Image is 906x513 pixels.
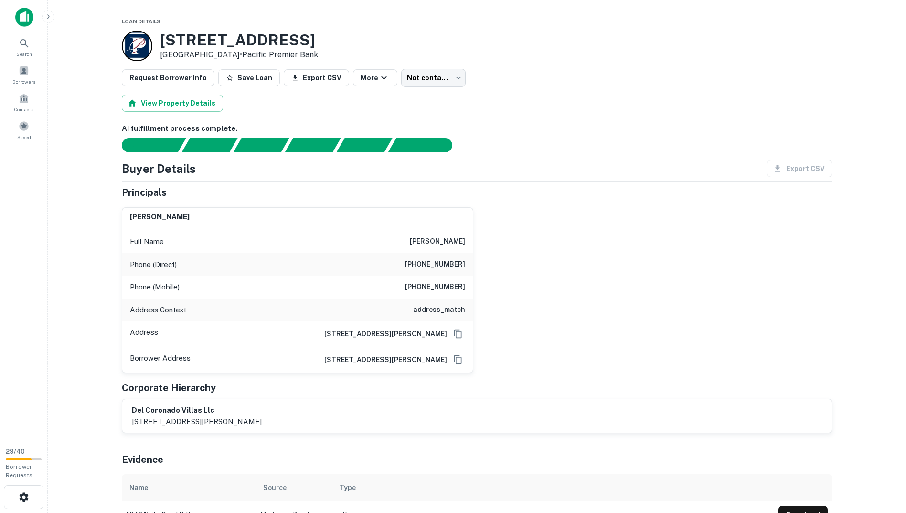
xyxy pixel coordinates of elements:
iframe: Chat Widget [858,437,906,482]
div: Principals found, still searching for contact information. This may take time... [336,138,392,152]
button: Export CSV [284,69,349,86]
h6: AI fulfillment process complete. [122,123,832,134]
button: Save Loan [218,69,280,86]
h6: [PHONE_NUMBER] [405,281,465,293]
h6: del coronado villas llc [132,405,262,416]
h5: Evidence [122,452,163,467]
div: Source [263,482,287,493]
button: Request Borrower Info [122,69,214,86]
div: Documents found, AI parsing details... [233,138,289,152]
div: Type [340,482,356,493]
h3: [STREET_ADDRESS] [160,31,318,49]
h6: [PHONE_NUMBER] [405,259,465,270]
span: Contacts [14,106,33,113]
div: Your request is received and processing... [181,138,237,152]
p: Address Context [130,304,186,316]
th: Source [256,474,332,501]
img: capitalize-icon.png [15,8,33,27]
h4: Buyer Details [122,160,196,177]
span: Loan Details [122,19,160,24]
h6: [PERSON_NAME] [130,212,190,223]
a: Search [3,34,45,60]
div: Not contacted [401,69,466,87]
p: Phone (Direct) [130,259,177,270]
span: Saved [17,133,31,141]
div: Name [129,482,148,493]
span: Borrower Requests [6,463,32,479]
a: [STREET_ADDRESS][PERSON_NAME] [317,354,447,365]
div: Principals found, AI now looking for contact information... [285,138,341,152]
span: Search [16,50,32,58]
a: Saved [3,117,45,143]
span: 29 / 40 [6,448,25,455]
p: [STREET_ADDRESS][PERSON_NAME] [132,416,262,427]
span: Borrowers [12,78,35,85]
div: Sending borrower request to AI... [110,138,182,152]
div: AI fulfillment process complete. [388,138,464,152]
h5: Corporate Hierarchy [122,381,216,395]
a: Contacts [3,89,45,115]
button: More [353,69,397,86]
h6: [PERSON_NAME] [410,236,465,247]
a: Borrowers [3,62,45,87]
button: Copy Address [451,353,465,367]
h5: Principals [122,185,167,200]
button: View Property Details [122,95,223,112]
p: Borrower Address [130,353,191,367]
th: Type [332,474,774,501]
th: Name [122,474,256,501]
p: Full Name [130,236,164,247]
p: [GEOGRAPHIC_DATA] • [160,49,318,61]
p: Address [130,327,158,341]
p: Phone (Mobile) [130,281,180,293]
a: [STREET_ADDRESS][PERSON_NAME] [317,329,447,339]
a: Pacific Premier Bank [242,50,318,59]
button: Copy Address [451,327,465,341]
h6: address_match [413,304,465,316]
